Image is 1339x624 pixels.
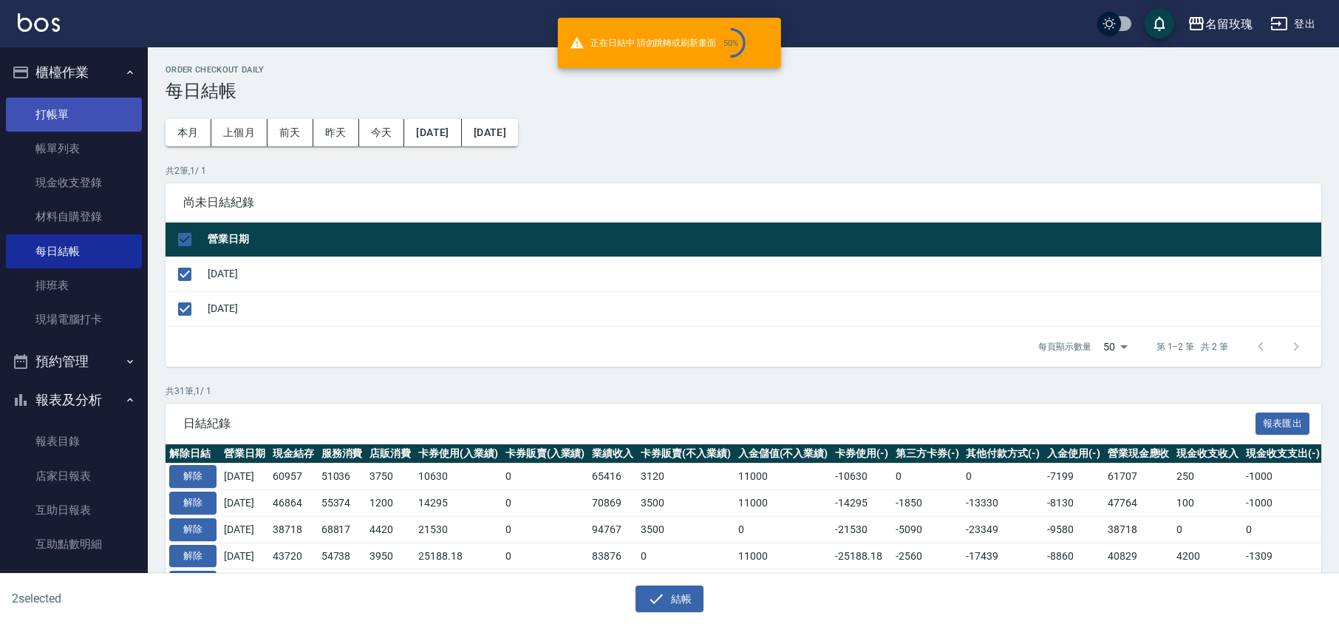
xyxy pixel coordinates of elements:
[1104,444,1173,464] th: 營業現金應收
[1145,9,1174,38] button: save
[269,569,318,596] td: 36434
[183,416,1255,431] span: 日結紀錄
[637,490,735,517] td: 3500
[962,516,1043,543] td: -23349
[6,342,142,381] button: 預約管理
[6,53,142,92] button: 櫃檯作業
[18,13,60,32] img: Logo
[1173,516,1242,543] td: 0
[169,465,217,488] button: 解除
[962,543,1043,569] td: -17439
[735,490,832,517] td: 11000
[366,444,415,464] th: 店販消費
[588,444,637,464] th: 業績收入
[220,516,269,543] td: [DATE]
[1104,569,1173,596] td: 32729
[1104,516,1173,543] td: 38718
[269,516,318,543] td: 38718
[588,543,637,569] td: 83876
[462,119,518,146] button: [DATE]
[1043,444,1104,464] th: 入金使用(-)
[831,516,892,543] td: -21530
[892,569,963,596] td: -280
[269,444,318,464] th: 現金結存
[220,490,269,517] td: [DATE]
[166,81,1321,101] h3: 每日結帳
[6,234,142,268] a: 每日結帳
[269,490,318,517] td: 46864
[1173,444,1242,464] th: 現金收支收入
[892,490,963,517] td: -1850
[892,516,963,543] td: -5090
[366,569,415,596] td: 0
[1104,490,1173,517] td: 47764
[6,302,142,336] a: 現場電腦打卡
[404,119,461,146] button: [DATE]
[6,561,142,595] a: 設計師日報表
[502,569,589,596] td: 0
[6,424,142,458] a: 報表目錄
[166,65,1321,75] h2: Order checkout daily
[502,516,589,543] td: 0
[318,569,367,596] td: 27389
[6,381,142,419] button: 報表及分析
[1264,10,1321,38] button: 登出
[1242,543,1323,569] td: -1309
[318,543,367,569] td: 54738
[359,119,405,146] button: 今天
[366,516,415,543] td: 4420
[831,464,892,490] td: -10630
[1182,9,1258,39] button: 名留玫瑰
[1043,516,1104,543] td: -9580
[735,543,832,569] td: 11000
[318,490,367,517] td: 55374
[6,527,142,561] a: 互助點數明細
[415,464,502,490] td: 10630
[166,119,211,146] button: 本月
[269,464,318,490] td: 60957
[735,516,832,543] td: 0
[6,98,142,132] a: 打帳單
[318,516,367,543] td: 68817
[1043,569,1104,596] td: -7950
[962,569,1043,596] td: -5110
[169,571,217,594] button: 解除
[166,164,1321,177] p: 共 2 筆, 1 / 1
[588,490,637,517] td: 70869
[1255,416,1310,430] a: 報表匯出
[1043,490,1104,517] td: -8130
[6,493,142,527] a: 互助日報表
[502,543,589,569] td: 0
[169,518,217,541] button: 解除
[831,569,892,596] td: -8870
[268,119,313,146] button: 前天
[637,444,735,464] th: 卡券販賣(不入業績)
[757,34,775,52] button: close
[318,464,367,490] td: 51036
[6,166,142,200] a: 現金收支登錄
[183,195,1304,210] span: 尚未日結紀錄
[723,38,739,48] div: 50 %
[637,464,735,490] td: 3120
[1156,340,1228,353] p: 第 1–2 筆 共 2 筆
[735,569,832,596] td: 14000
[1242,516,1323,543] td: 0
[415,444,502,464] th: 卡券使用(入業績)
[1242,444,1323,464] th: 現金收支支出(-)
[169,492,217,515] button: 解除
[166,384,1321,398] p: 共 31 筆, 1 / 1
[415,543,502,569] td: 25188.18
[169,545,217,568] button: 解除
[1104,464,1173,490] td: 61707
[166,444,220,464] th: 解除日結
[1242,490,1323,517] td: -1000
[502,490,589,517] td: 0
[204,291,1321,326] td: [DATE]
[415,516,502,543] td: 21530
[6,132,142,166] a: 帳單列表
[1242,569,1323,596] td: -1000
[415,490,502,517] td: 14295
[1043,543,1104,569] td: -8860
[831,490,892,517] td: -14295
[12,589,332,608] h6: 2 selected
